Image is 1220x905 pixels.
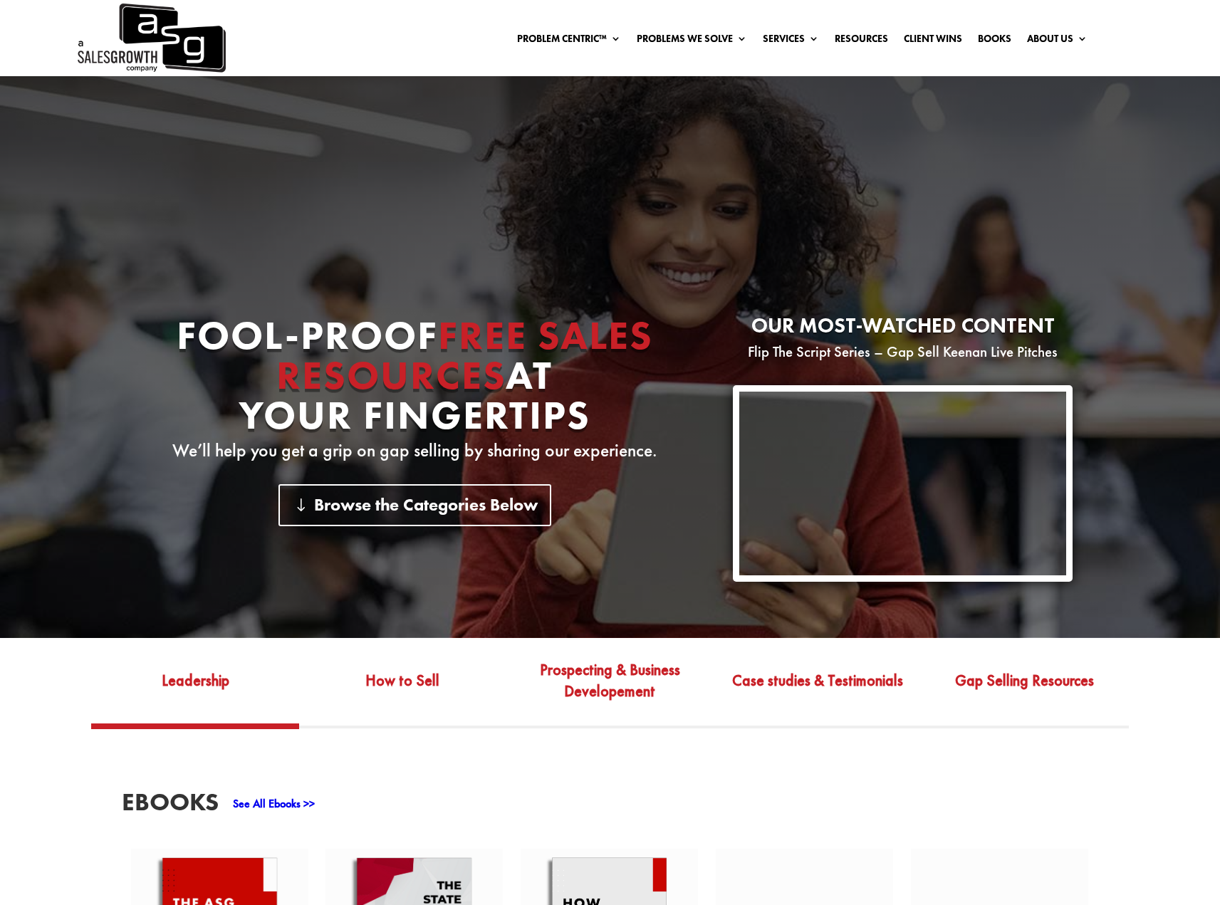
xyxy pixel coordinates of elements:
p: Flip The Script Series – Gap Sell Keenan Live Pitches [733,343,1073,360]
a: Problem Centric™ [517,33,621,49]
a: Resources [835,33,888,49]
a: Services [763,33,819,49]
a: Gap Selling Resources [921,657,1128,724]
h1: Fool-proof At Your Fingertips [147,315,682,442]
span: Free Sales Resources [276,310,653,401]
a: Client Wins [904,33,962,49]
a: Leadership [91,657,298,724]
a: About Us [1027,33,1088,49]
a: Books [978,33,1011,49]
a: See All Ebooks >> [233,796,315,811]
a: Prospecting & Business Developement [506,657,714,724]
h2: Our most-watched content [733,315,1073,343]
a: Case studies & Testimonials [714,657,921,724]
a: Problems We Solve [637,33,747,49]
h3: EBooks [122,790,219,822]
p: We’ll help you get a grip on gap selling by sharing our experience. [147,442,682,459]
a: How to Sell [299,657,506,724]
a: Browse the Categories Below [278,484,551,526]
